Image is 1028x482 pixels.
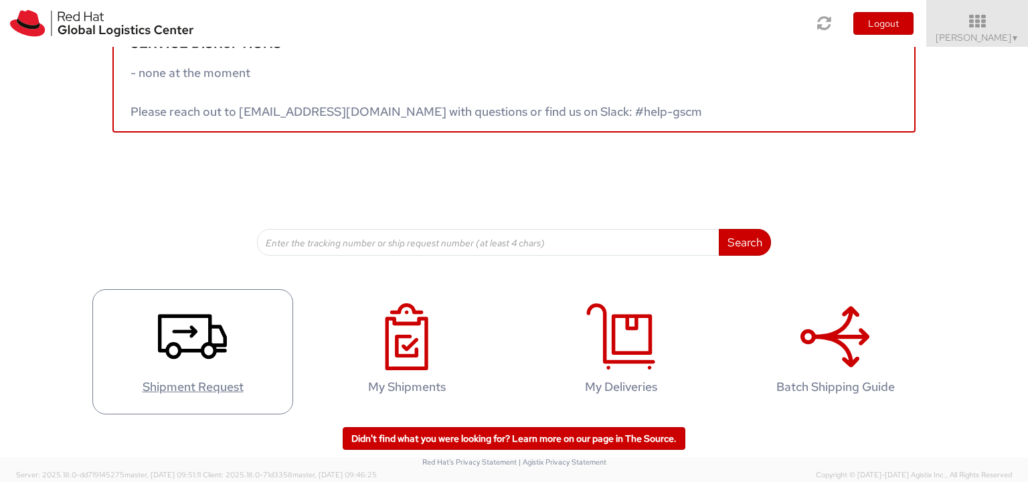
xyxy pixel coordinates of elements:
[10,10,193,37] img: rh-logistics-00dfa346123c4ec078e1.svg
[92,289,293,414] a: Shipment Request
[321,380,493,394] h4: My Shipments
[106,380,279,394] h4: Shipment Request
[131,35,897,50] h5: Service disruptions
[735,289,936,414] a: Batch Shipping Guide
[521,289,721,414] a: My Deliveries
[257,229,719,256] input: Enter the tracking number or ship request number (at least 4 chars)
[719,229,771,256] button: Search
[816,470,1012,481] span: Copyright © [DATE]-[DATE] Agistix Inc., All Rights Reserved
[936,31,1019,44] span: [PERSON_NAME]
[853,12,914,35] button: Logout
[1011,33,1019,44] span: ▼
[131,65,702,119] span: - none at the moment Please reach out to [EMAIL_ADDRESS][DOMAIN_NAME] with questions or find us o...
[343,427,685,450] a: Didn't find what you were looking for? Learn more on our page in The Source.
[749,380,922,394] h4: Batch Shipping Guide
[112,24,916,133] a: Service disruptions - none at the moment Please reach out to [EMAIL_ADDRESS][DOMAIN_NAME] with qu...
[292,470,377,479] span: master, [DATE] 09:46:25
[124,470,201,479] span: master, [DATE] 09:51:11
[422,457,517,467] a: Red Hat's Privacy Statement
[535,380,707,394] h4: My Deliveries
[519,457,606,467] a: | Agistix Privacy Statement
[203,470,377,479] span: Client: 2025.18.0-71d3358
[16,470,201,479] span: Server: 2025.18.0-dd719145275
[307,289,507,414] a: My Shipments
